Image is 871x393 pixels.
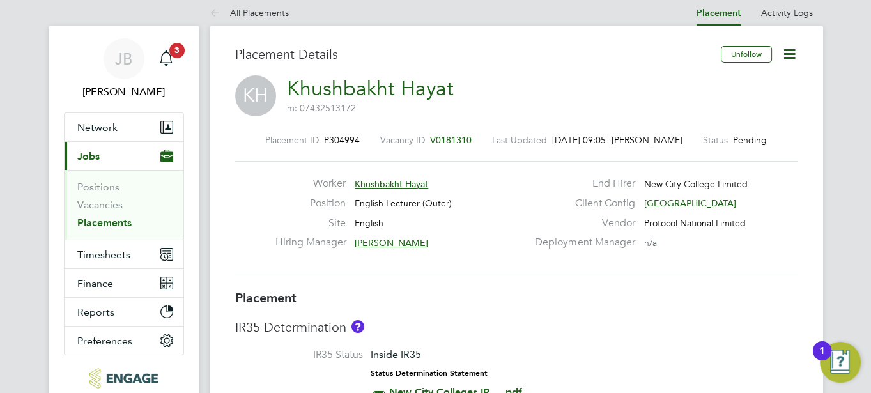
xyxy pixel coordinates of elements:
a: JB[PERSON_NAME] [64,38,184,100]
button: Jobs [65,142,183,170]
button: Timesheets [65,240,183,268]
label: Last Updated [492,134,547,146]
button: Reports [65,298,183,326]
label: Deployment Manager [527,236,635,249]
button: Finance [65,269,183,297]
a: Activity Logs [761,7,813,19]
span: m: 07432513172 [287,102,356,114]
span: English Lecturer (Outer) [355,197,452,209]
a: All Placements [210,7,289,19]
span: V0181310 [430,134,472,146]
span: Reports [77,306,114,318]
span: P304994 [324,134,360,146]
label: IR35 Status [235,348,363,362]
span: KH [235,75,276,116]
label: Site [275,217,346,230]
label: Placement ID [265,134,319,146]
label: Vendor [527,217,635,230]
span: 3 [169,43,185,58]
span: Josh Boulding [64,84,184,100]
label: Position [275,197,346,210]
button: Open Resource Center, 1 new notification [820,342,861,383]
span: Preferences [77,335,132,347]
span: Protocol National Limited [644,217,745,229]
span: Inside IR35 [371,348,421,360]
div: Jobs [65,170,183,240]
span: [GEOGRAPHIC_DATA] [644,197,736,209]
b: Placement [235,290,297,305]
span: [PERSON_NAME] [612,134,682,146]
button: Network [65,113,183,141]
span: Timesheets [77,249,130,261]
span: JB [115,50,132,67]
a: Khushbakht Hayat [287,76,454,101]
label: Client Config [527,197,635,210]
button: About IR35 [351,320,364,333]
span: Network [77,121,118,134]
span: [DATE] 09:05 - [552,134,612,146]
a: 3 [153,38,179,79]
button: Unfollow [721,46,772,63]
span: New City College Limited [644,178,747,190]
a: Placement [697,8,741,19]
span: Khushbakht Hayat [355,178,428,190]
span: Finance [77,277,113,289]
h3: Placement Details [235,46,711,63]
a: Vacancies [77,199,123,211]
span: [PERSON_NAME] [355,237,428,249]
span: Jobs [77,150,100,162]
a: Placements [77,217,132,229]
img: protocol-logo-retina.png [89,368,158,389]
label: Hiring Manager [275,236,346,249]
label: Vacancy ID [380,134,425,146]
span: n/a [644,237,656,249]
strong: Status Determination Statement [371,369,488,378]
a: Go to home page [64,368,184,389]
button: Preferences [65,327,183,355]
label: Status [703,134,728,146]
span: Pending [733,134,767,146]
h3: IR35 Determination [235,319,798,335]
label: End Hirer [527,177,635,190]
a: Positions [77,181,119,193]
div: 1 [819,351,825,367]
span: English [355,217,383,229]
label: Worker [275,177,346,190]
